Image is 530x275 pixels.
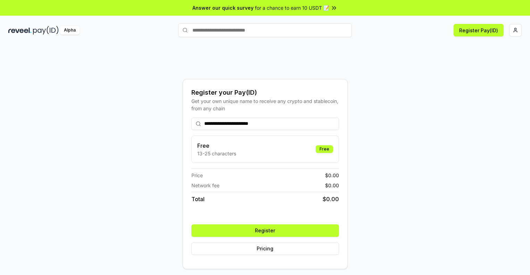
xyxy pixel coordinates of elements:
[323,195,339,203] span: $ 0.00
[255,4,329,11] span: for a chance to earn 10 USDT 📝
[8,26,32,35] img: reveel_dark
[191,88,339,97] div: Register your Pay(ID)
[316,145,333,153] div: Free
[191,242,339,255] button: Pricing
[325,182,339,189] span: $ 0.00
[197,141,236,150] h3: Free
[191,97,339,112] div: Get your own unique name to receive any crypto and stablecoin, from any chain
[191,224,339,237] button: Register
[191,182,220,189] span: Network fee
[454,24,504,36] button: Register Pay(ID)
[191,172,203,179] span: Price
[192,4,254,11] span: Answer our quick survey
[197,150,236,157] p: 13-25 characters
[191,195,205,203] span: Total
[33,26,59,35] img: pay_id
[325,172,339,179] span: $ 0.00
[60,26,80,35] div: Alpha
